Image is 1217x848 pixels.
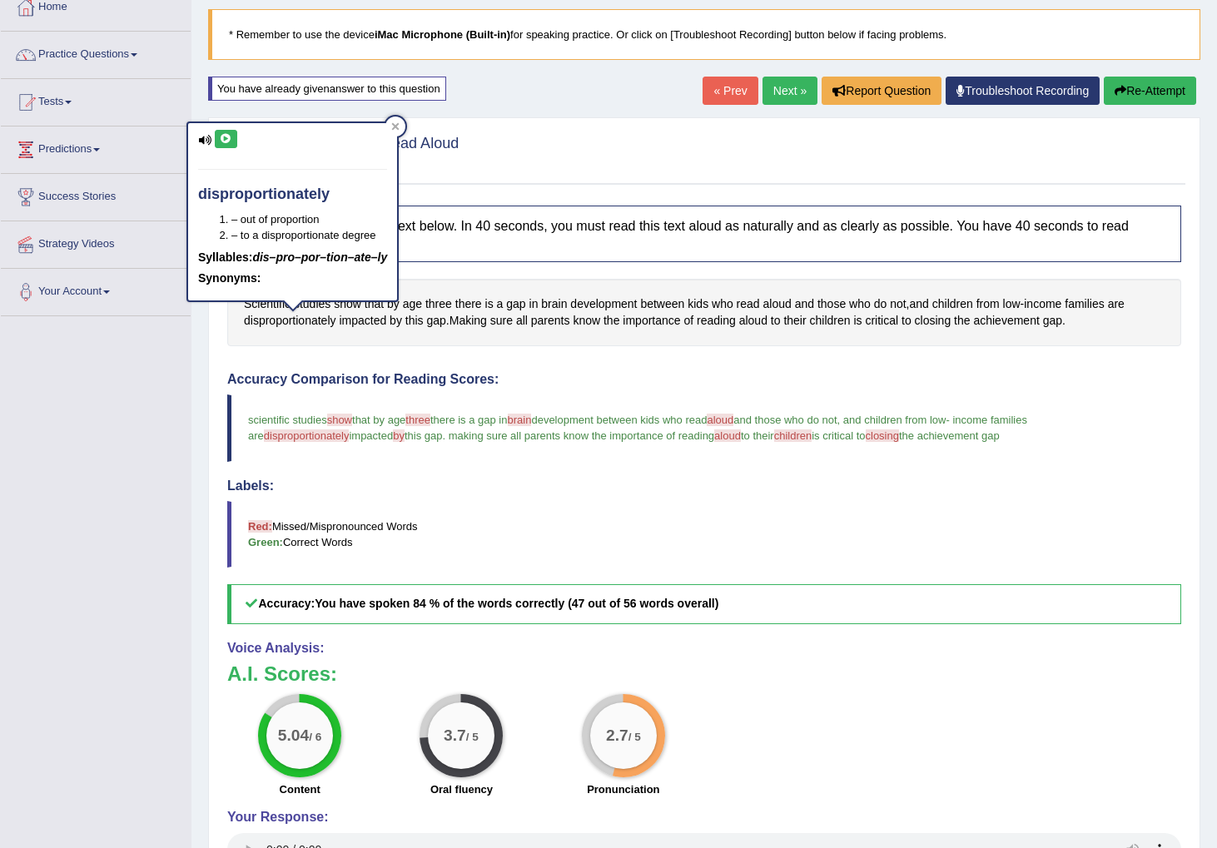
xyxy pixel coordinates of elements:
[795,295,814,313] span: Click to see word definition
[208,77,446,101] div: You have already given answer to this question
[227,372,1181,387] h4: Accuracy Comparison for Reading Scores:
[227,810,1181,825] h4: Your Response:
[890,295,906,313] span: Click to see word definition
[932,295,973,313] span: Click to see word definition
[349,429,393,442] span: impacted
[405,312,424,330] span: Click to see word definition
[227,479,1181,493] h4: Labels:
[227,641,1181,656] h4: Voice Analysis:
[426,312,445,330] span: Click to see word definition
[853,312,862,330] span: Click to see word definition
[508,414,532,426] span: brain
[628,731,641,743] small: / 5
[425,295,452,313] span: Click to see word definition
[683,312,693,330] span: Click to see word definition
[783,312,806,330] span: Click to see word definition
[231,227,387,243] li: – to a disproportionate degree
[817,295,846,313] span: Click to see word definition
[714,429,741,442] span: aloud
[1104,77,1196,105] button: Re-Attempt
[227,279,1181,346] div: , - . .
[737,295,760,313] span: Click to see word definition
[874,295,887,313] span: Click to see word definition
[762,77,817,105] a: Next »
[516,312,528,330] span: Click to see word definition
[442,429,445,442] span: .
[352,414,405,426] span: that by age
[712,295,733,313] span: Click to see word definition
[529,295,539,313] span: Click to see word definition
[430,414,508,426] span: there is a gap in
[198,251,387,264] h5: Syllables:
[733,414,837,426] span: and those who do not
[248,414,327,426] span: scientific studies
[1,126,191,168] a: Predictions
[455,295,482,313] span: Click to see word definition
[707,414,733,426] span: aloud
[865,312,898,330] span: Click to see word definition
[741,429,774,442] span: to their
[573,312,600,330] span: Click to see word definition
[309,731,321,743] small: / 6
[1024,295,1061,313] span: Click to see word definition
[697,312,736,330] span: Click to see word definition
[623,312,680,330] span: Click to see word definition
[375,28,510,41] b: iMac Microphone (Built-in)
[278,727,309,745] big: 5.04
[445,727,467,745] big: 3.7
[866,429,899,442] span: closing
[1065,295,1104,313] span: Click to see word definition
[405,414,430,426] span: three
[810,312,851,330] span: Click to see word definition
[244,312,336,330] span: Click to see word definition
[264,429,350,442] span: disproportionately
[403,295,422,313] span: Click to see word definition
[843,414,946,426] span: and children from low
[1,32,191,73] a: Practice Questions
[450,312,487,330] span: Click to see word definition
[587,781,659,797] label: Pronunciation
[198,272,387,285] h5: Synonyms:
[531,414,707,426] span: development between kids who read
[774,429,812,442] span: children
[1043,312,1062,330] span: Click to see word definition
[227,501,1181,568] blockquote: Missed/Mispronounced Words Correct Words
[231,211,387,227] li: – out of proportion
[812,429,865,442] span: is critical to
[1,79,191,121] a: Tests
[208,9,1200,60] blockquote: * Remember to use the device for speaking practice. Or click on [Troubleshoot Recording] button b...
[315,597,718,610] b: You have spoken 84 % of the words correctly (47 out of 56 words overall)
[1108,295,1125,313] span: Click to see word definition
[1,174,191,216] a: Success Stories
[430,781,493,797] label: Oral fluency
[954,312,970,330] span: Click to see word definition
[946,414,949,426] span: -
[248,520,272,533] b: Red:
[606,727,628,745] big: 2.7
[849,295,871,313] span: Click to see word definition
[449,429,714,442] span: making sure all parents know the importance of reading
[604,312,619,330] span: Click to see word definition
[909,295,928,313] span: Click to see word definition
[227,584,1181,623] h5: Accuracy:
[1003,295,1021,313] span: Click to see word definition
[899,429,1000,442] span: the achievement gap
[688,295,708,313] span: Click to see word definition
[393,429,405,442] span: by
[339,312,386,330] span: Click to see word definition
[248,536,283,548] b: Green:
[280,781,320,797] label: Content
[252,250,387,264] em: dis–pro–por–tion–ate–ly
[390,312,402,330] span: Click to see word definition
[227,662,337,685] b: A.I. Scores:
[1,221,191,263] a: Strategy Videos
[771,312,781,330] span: Click to see word definition
[405,429,443,442] span: this gap
[506,295,525,313] span: Click to see word definition
[837,414,841,426] span: ,
[946,77,1100,105] a: Troubleshoot Recording
[490,312,513,330] span: Click to see word definition
[973,312,1039,330] span: Click to see word definition
[327,414,352,426] span: show
[902,312,912,330] span: Click to see word definition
